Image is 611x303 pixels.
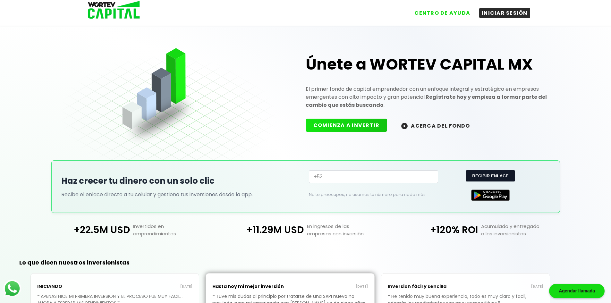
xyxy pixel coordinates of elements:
img: logos_whatsapp-icon.242b2217.svg [3,280,21,298]
h1: Únete a WORTEV CAPITAL MX [306,54,550,75]
button: INICIAR SESIÓN [479,8,530,18]
img: Google Play [471,189,510,201]
div: Agendar llamada [549,284,605,298]
button: CENTRO DE AYUDA [412,8,473,18]
p: +120% ROI [393,223,478,237]
p: En ingresos de las empresas con inversión [304,223,392,237]
h2: Haz crecer tu dinero con un solo clic [61,175,302,187]
a: CENTRO DE AYUDA [405,3,473,18]
p: Inversion fácil y sencilla [388,280,465,293]
p: Acumulado y entregado a los inversionistas [478,223,566,237]
span: ❝ [212,293,216,299]
span: ❝ [37,293,41,299]
p: +22.5M USD [44,223,130,237]
a: INICIAR SESIÓN [473,3,530,18]
p: Recibe el enlace directo a tu celular y gestiona tus inversiones desde la app. [61,190,302,198]
a: COMIENZA A INVERTIR [306,122,394,129]
img: wortev-capital-acerca-del-fondo [401,123,408,129]
p: [DATE] [115,284,192,289]
span: ❝ [388,293,391,299]
strong: Regístrate hoy y empieza a formar parte del cambio que estás buscando [306,93,547,109]
p: INICIANDO [37,280,115,293]
p: Hasta hoy mi mejor inversión [212,280,290,293]
p: Invertidos en emprendimientos [130,223,218,237]
p: El primer fondo de capital emprendedor con un enfoque integral y estratégico en empresas emergent... [306,85,550,109]
p: +11.29M USD [218,223,304,237]
p: [DATE] [466,284,543,289]
button: RECIBIR ENLACE [466,170,515,181]
button: COMIENZA A INVERTIR [306,119,387,132]
button: ACERCA DEL FONDO [394,119,478,132]
p: No te preocupes, no usamos tu número para nada más. [309,192,428,198]
p: [DATE] [290,284,368,289]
